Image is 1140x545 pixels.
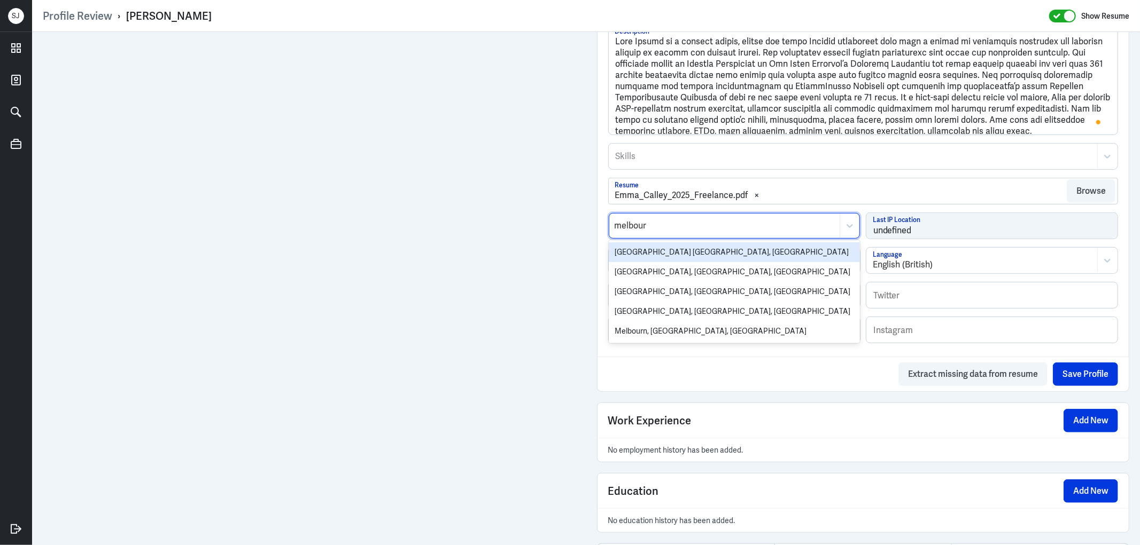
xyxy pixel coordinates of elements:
[609,321,860,341] div: Melbourn, [GEOGRAPHIC_DATA], [GEOGRAPHIC_DATA]
[1053,362,1118,386] button: Save Profile
[8,8,24,24] div: S J
[1064,479,1118,503] button: Add New
[43,43,576,534] iframe: To enrich screen reader interactions, please activate Accessibility in Grammarly extension settings
[43,9,112,23] a: Profile Review
[866,317,1118,343] input: Instagram
[112,9,126,23] p: ›
[866,282,1118,308] input: Twitter
[608,483,659,499] span: Education
[609,302,860,321] div: [GEOGRAPHIC_DATA], [GEOGRAPHIC_DATA], [GEOGRAPHIC_DATA]
[126,9,212,23] div: [PERSON_NAME]
[866,213,1118,239] input: Last IP Location
[609,262,860,282] div: [GEOGRAPHIC_DATA], [GEOGRAPHIC_DATA], [GEOGRAPHIC_DATA]
[609,25,1118,135] textarea: To enrich screen reader interactions, please activate Accessibility in Grammarly extension settings
[1081,9,1129,23] label: Show Resume
[1064,409,1118,432] button: Add New
[609,282,860,302] div: [GEOGRAPHIC_DATA], [GEOGRAPHIC_DATA], [GEOGRAPHIC_DATA]
[615,189,748,202] div: Emma_Calley_2025_Freelance.pdf
[608,444,1119,456] p: No employment history has been added.
[608,514,1119,527] p: No education history has been added.
[609,242,860,262] div: [GEOGRAPHIC_DATA] [GEOGRAPHIC_DATA], [GEOGRAPHIC_DATA]
[1067,179,1115,203] button: Browse
[898,362,1048,386] button: Extract missing data from resume
[608,413,692,429] span: Work Experience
